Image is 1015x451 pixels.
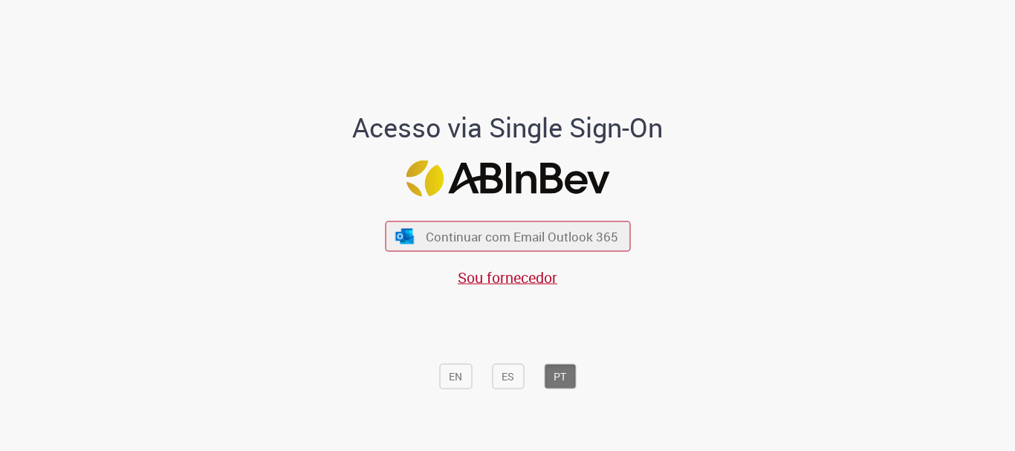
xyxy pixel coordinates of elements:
button: ícone Azure/Microsoft 360 Continuar com Email Outlook 365 [385,221,630,252]
span: Continuar com Email Outlook 365 [426,228,618,245]
button: PT [544,364,576,389]
img: ícone Azure/Microsoft 360 [395,228,415,244]
button: EN [439,364,472,389]
img: Logo ABInBev [406,160,609,197]
button: ES [492,364,524,389]
h1: Acesso via Single Sign-On [302,113,714,143]
a: Sou fornecedor [458,267,557,288]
